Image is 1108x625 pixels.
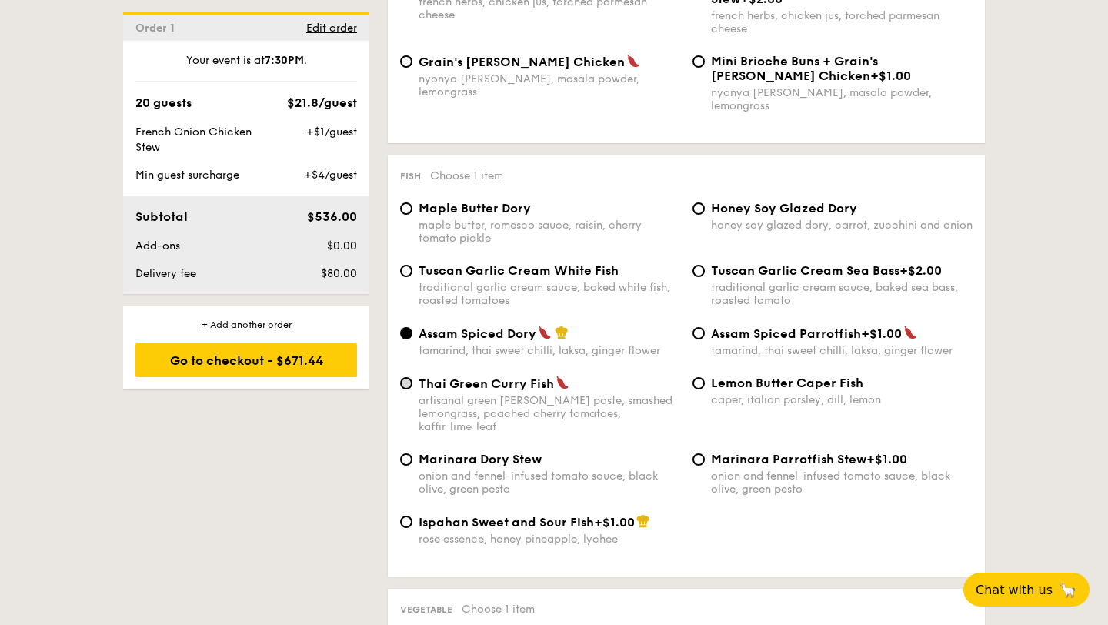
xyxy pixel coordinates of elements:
span: Honey Soy Glazed Dory [711,201,857,216]
span: Maple Butter Dory [419,201,531,216]
div: traditional garlic cream sauce, baked white fish, roasted tomatoes [419,281,680,307]
div: Your event is at . [135,53,357,82]
span: $536.00 [307,209,357,224]
span: Order 1 [135,22,181,35]
strong: 7:30PM [265,54,304,67]
span: Vegetable [400,604,452,615]
span: Mini Brioche Buns + Grain's [PERSON_NAME] Chicken [711,54,878,83]
span: Choose 1 item [462,603,535,616]
input: Thai Green Curry Fishartisanal green [PERSON_NAME] paste, smashed lemongrass, poached cherry toma... [400,377,412,389]
div: traditional garlic cream sauce, baked sea bass, roasted tomato [711,281,973,307]
input: Maple Butter Dorymaple butter, romesco sauce, raisin, cherry tomato pickle [400,202,412,215]
span: Lemon Butter Caper Fish [711,376,863,390]
input: Honey Soy Glazed Doryhoney soy glazed dory, carrot, zucchini and onion [692,202,705,215]
span: +$2.00 [899,263,942,278]
img: icon-spicy.37a8142b.svg [556,376,569,389]
span: Choose 1 item [430,169,503,182]
div: onion and fennel-infused tomato sauce, black olive, green pesto [419,470,680,496]
span: Subtotal [135,209,188,224]
input: Tuscan Garlic Cream Sea Bass+$2.00traditional garlic cream sauce, baked sea bass, roasted tomato [692,265,705,277]
span: Chat with us [976,583,1053,597]
input: Mini Brioche Buns + Grain's [PERSON_NAME] Chicken+$1.00nyonya [PERSON_NAME], masala powder, lemon... [692,55,705,68]
span: Add-ons [135,239,180,252]
div: 20 guests [135,94,192,112]
div: nyonya [PERSON_NAME], masala powder, lemongrass [711,86,973,112]
button: Chat with us🦙 [963,573,1090,607]
span: +$1.00 [861,326,902,341]
span: Delivery fee [135,267,196,280]
input: Assam Spiced Dorytamarind, thai sweet chilli, laksa, ginger flower [400,327,412,339]
div: tamarind, thai sweet chilli, laksa, ginger flower [419,344,680,357]
span: +$1.00 [594,515,635,530]
span: Assam Spiced Dory [419,326,536,341]
span: Edit order [306,22,357,35]
div: rose essence, honey pineapple, lychee [419,533,680,546]
div: $21.8/guest [287,94,357,112]
input: Lemon Butter Caper Fishcaper, italian parsley, dill, lemon [692,377,705,389]
img: icon-chef-hat.a58ddaea.svg [555,326,569,339]
span: $80.00 [321,267,357,280]
div: nyonya [PERSON_NAME], masala powder, lemongrass [419,72,680,99]
span: Grain's [PERSON_NAME] Chicken [419,55,625,69]
span: 🦙 [1059,581,1077,599]
span: French Onion Chicken Stew [135,125,252,154]
div: caper, italian parsley, dill, lemon [711,393,973,406]
span: Tuscan Garlic Cream White Fish [419,263,619,278]
input: Marinara Parrotfish Stew+$1.00onion and fennel-infused tomato sauce, black olive, green pesto [692,453,705,466]
span: Ispahan Sweet and Sour Fish [419,515,594,530]
span: Marinara Parrotfish Stew [711,452,866,466]
span: +$1.00 [870,69,911,83]
div: french herbs, chicken jus, torched parmesan cheese [711,9,973,35]
span: Marinara Dory Stew [419,452,542,466]
img: icon-spicy.37a8142b.svg [903,326,917,339]
span: +$4/guest [304,169,357,182]
div: + Add another order [135,319,357,331]
div: artisanal green [PERSON_NAME] paste, smashed lemongrass, poached cherry tomatoes, kaffir lime leaf [419,394,680,433]
img: icon-spicy.37a8142b.svg [538,326,552,339]
span: Thai Green Curry Fish [419,376,554,391]
span: Assam Spiced Parrotfish [711,326,861,341]
input: Grain's [PERSON_NAME] Chickennyonya [PERSON_NAME], masala powder, lemongrass [400,55,412,68]
div: onion and fennel-infused tomato sauce, black olive, green pesto [711,470,973,496]
span: Fish [400,171,421,182]
span: $0.00 [327,239,357,252]
img: icon-spicy.37a8142b.svg [626,54,640,68]
div: Go to checkout - $671.44 [135,343,357,377]
span: +$1/guest [306,125,357,139]
div: maple butter, romesco sauce, raisin, cherry tomato pickle [419,219,680,245]
input: Ispahan Sweet and Sour Fish+$1.00rose essence, honey pineapple, lychee [400,516,412,528]
div: honey soy glazed dory, carrot, zucchini and onion [711,219,973,232]
span: +$1.00 [866,452,907,466]
span: Tuscan Garlic Cream Sea Bass [711,263,899,278]
input: Assam Spiced Parrotfish+$1.00tamarind, thai sweet chilli, laksa, ginger flower [692,327,705,339]
div: tamarind, thai sweet chilli, laksa, ginger flower [711,344,973,357]
input: Marinara Dory Stewonion and fennel-infused tomato sauce, black olive, green pesto [400,453,412,466]
img: icon-chef-hat.a58ddaea.svg [636,514,650,528]
input: Tuscan Garlic Cream White Fishtraditional garlic cream sauce, baked white fish, roasted tomatoes [400,265,412,277]
span: Min guest surcharge [135,169,239,182]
